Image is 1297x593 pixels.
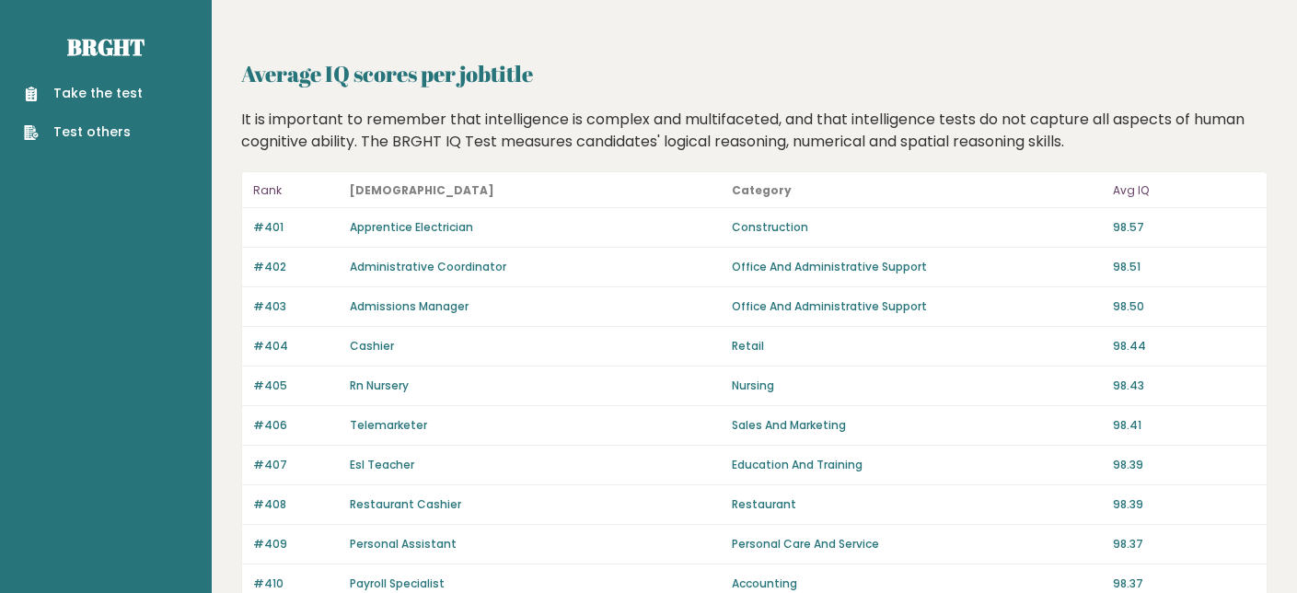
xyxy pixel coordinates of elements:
[253,180,339,202] p: Rank
[1113,378,1256,394] p: 98.43
[1113,496,1256,513] p: 98.39
[732,378,1103,394] p: Nursing
[732,576,1103,592] p: Accounting
[253,496,339,513] p: #408
[253,338,339,355] p: #404
[350,496,461,512] a: Restaurant Cashier
[253,298,339,315] p: #403
[350,259,506,274] a: Administrative Coordinator
[1113,298,1256,315] p: 98.50
[1113,219,1256,236] p: 98.57
[732,496,1103,513] p: Restaurant
[732,536,1103,552] p: Personal Care And Service
[67,32,145,62] a: Brght
[253,378,339,394] p: #405
[1113,417,1256,434] p: 98.41
[253,576,339,592] p: #410
[24,122,143,142] a: Test others
[253,219,339,236] p: #401
[350,298,469,314] a: Admissions Manager
[253,536,339,552] p: #409
[732,259,1103,275] p: Office And Administrative Support
[24,84,143,103] a: Take the test
[235,109,1275,153] div: It is important to remember that intelligence is complex and multifaceted, and that intelligence ...
[253,417,339,434] p: #406
[350,338,394,354] a: Cashier
[1113,338,1256,355] p: 98.44
[253,457,339,473] p: #407
[732,417,1103,434] p: Sales And Marketing
[1113,576,1256,592] p: 98.37
[350,182,494,198] b: [DEMOGRAPHIC_DATA]
[1113,536,1256,552] p: 98.37
[732,219,1103,236] p: Construction
[732,338,1103,355] p: Retail
[732,182,792,198] b: Category
[350,417,427,433] a: Telemarketer
[350,536,457,552] a: Personal Assistant
[1113,259,1256,275] p: 98.51
[1113,180,1256,202] p: Avg IQ
[732,298,1103,315] p: Office And Administrative Support
[241,57,1268,90] h2: Average IQ scores per jobtitle
[350,378,409,393] a: Rn Nursery
[350,576,445,591] a: Payroll Specialist
[350,219,473,235] a: Apprentice Electrician
[350,457,414,472] a: Esl Teacher
[253,259,339,275] p: #402
[732,457,1103,473] p: Education And Training
[1113,457,1256,473] p: 98.39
